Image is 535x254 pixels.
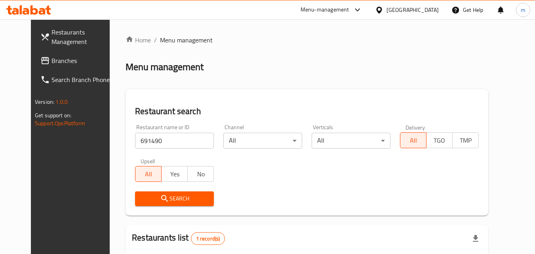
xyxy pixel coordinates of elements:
[135,191,214,206] button: Search
[135,133,214,149] input: Search for restaurant name or ID..
[51,56,114,65] span: Branches
[430,135,449,146] span: TGO
[34,51,120,70] a: Branches
[126,35,151,45] a: Home
[55,97,68,107] span: 1.0.0
[141,194,208,204] span: Search
[301,5,349,15] div: Menu-management
[161,166,188,182] button: Yes
[223,133,302,149] div: All
[135,166,162,182] button: All
[141,158,155,164] label: Upsell
[400,132,426,148] button: All
[126,61,204,73] h2: Menu management
[191,168,211,180] span: No
[35,118,85,128] a: Support.OpsPlatform
[132,232,225,245] h2: Restaurants list
[34,23,120,51] a: Restaurants Management
[51,75,114,84] span: Search Branch Phone
[35,110,71,120] span: Get support on:
[406,124,425,130] label: Delivery
[466,229,485,248] div: Export file
[51,27,114,46] span: Restaurants Management
[160,35,213,45] span: Menu management
[165,168,185,180] span: Yes
[452,132,479,148] button: TMP
[35,97,54,107] span: Version:
[312,133,390,149] div: All
[139,168,158,180] span: All
[126,35,488,45] nav: breadcrumb
[404,135,423,146] span: All
[187,166,214,182] button: No
[191,232,225,245] div: Total records count
[386,6,439,14] div: [GEOGRAPHIC_DATA]
[456,135,476,146] span: TMP
[34,70,120,89] a: Search Branch Phone
[154,35,157,45] li: /
[135,105,479,117] h2: Restaurant search
[426,132,453,148] button: TGO
[521,6,525,14] span: m
[191,235,225,243] span: 1 record(s)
